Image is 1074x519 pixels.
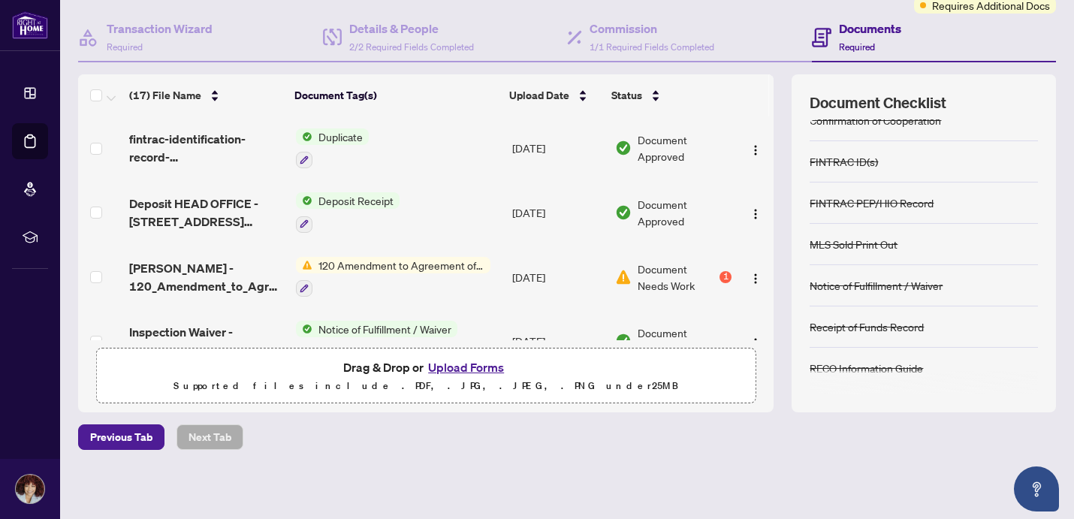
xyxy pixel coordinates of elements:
button: Status Icon120 Amendment to Agreement of Purchase and Sale [296,257,490,297]
img: Logo [750,337,762,349]
span: Required [839,41,875,53]
span: Document Approved [638,324,732,358]
button: Status IconDeposit Receipt [296,192,400,233]
th: Status [605,74,733,116]
span: 2/2 Required Fields Completed [349,41,474,53]
span: (17) File Name [129,87,201,104]
span: Status [611,87,642,104]
div: MLS Sold Print Out [810,236,898,252]
span: 1/1 Required Fields Completed [590,41,714,53]
div: Notice of Fulfillment / Waiver [810,277,943,294]
h4: Commission [590,20,714,38]
th: Upload Date [503,74,605,116]
img: Status Icon [296,257,312,273]
button: Logo [744,265,768,289]
span: [PERSON_NAME] - 120_Amendment_to_Agreement_of_Purchase_and_Sale__1__-_OREA 1.pdf [129,259,284,295]
button: Next Tab [176,424,243,450]
div: RECO Information Guide [810,360,923,376]
td: [DATE] [506,309,609,373]
button: Logo [744,201,768,225]
h4: Documents [839,20,901,38]
img: Status Icon [296,192,312,209]
button: Logo [744,329,768,353]
span: Document Needs Work [638,261,717,294]
span: Inspection Waiver - [STREET_ADDRESS][PERSON_NAME]pdf [129,323,284,359]
img: Logo [750,144,762,156]
div: FINTRAC ID(s) [810,153,878,170]
th: (17) File Name [123,74,288,116]
span: Drag & Drop or [343,358,508,377]
img: Status Icon [296,128,312,145]
img: Logo [750,208,762,220]
span: Notice of Fulfillment / Waiver [312,321,457,337]
th: Document Tag(s) [288,74,502,116]
span: Drag & Drop orUpload FormsSupported files include .PDF, .JPG, .JPEG, .PNG under25MB [97,349,755,404]
td: [DATE] [506,180,609,245]
td: [DATE] [506,245,609,309]
img: Logo [750,273,762,285]
button: Status IconNotice of Fulfillment / Waiver [296,321,457,361]
span: Deposit HEAD OFFICE - [STREET_ADDRESS][PERSON_NAME]pdf [129,195,284,231]
button: Previous Tab [78,424,164,450]
span: Upload Date [509,87,569,104]
button: Logo [744,136,768,160]
td: [DATE] [506,116,609,181]
div: 1 [720,271,732,283]
button: Upload Forms [424,358,508,377]
img: Document Status [615,140,632,156]
div: Confirmation of Cooperation [810,112,941,128]
img: logo [12,11,48,39]
div: FINTRAC PEP/HIO Record [810,195,934,211]
img: Profile Icon [16,475,44,503]
button: Status IconDuplicate [296,128,369,169]
p: Supported files include .PDF, .JPG, .JPEG, .PNG under 25 MB [106,377,746,395]
button: Open asap [1014,466,1059,511]
span: Document Approved [638,131,732,164]
span: Duplicate [312,128,369,145]
span: Required [107,41,143,53]
h4: Details & People [349,20,474,38]
span: fintrac-identification-record-[PERSON_NAME]-20250714-143156.pdf [129,130,284,166]
img: Status Icon [296,321,312,337]
img: Document Status [615,333,632,349]
span: Previous Tab [90,425,152,449]
span: Document Approved [638,196,732,229]
div: Receipt of Funds Record [810,318,924,335]
span: Document Checklist [810,92,946,113]
img: Document Status [615,204,632,221]
img: Document Status [615,269,632,285]
span: 120 Amendment to Agreement of Purchase and Sale [312,257,490,273]
span: Deposit Receipt [312,192,400,209]
h4: Transaction Wizard [107,20,213,38]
